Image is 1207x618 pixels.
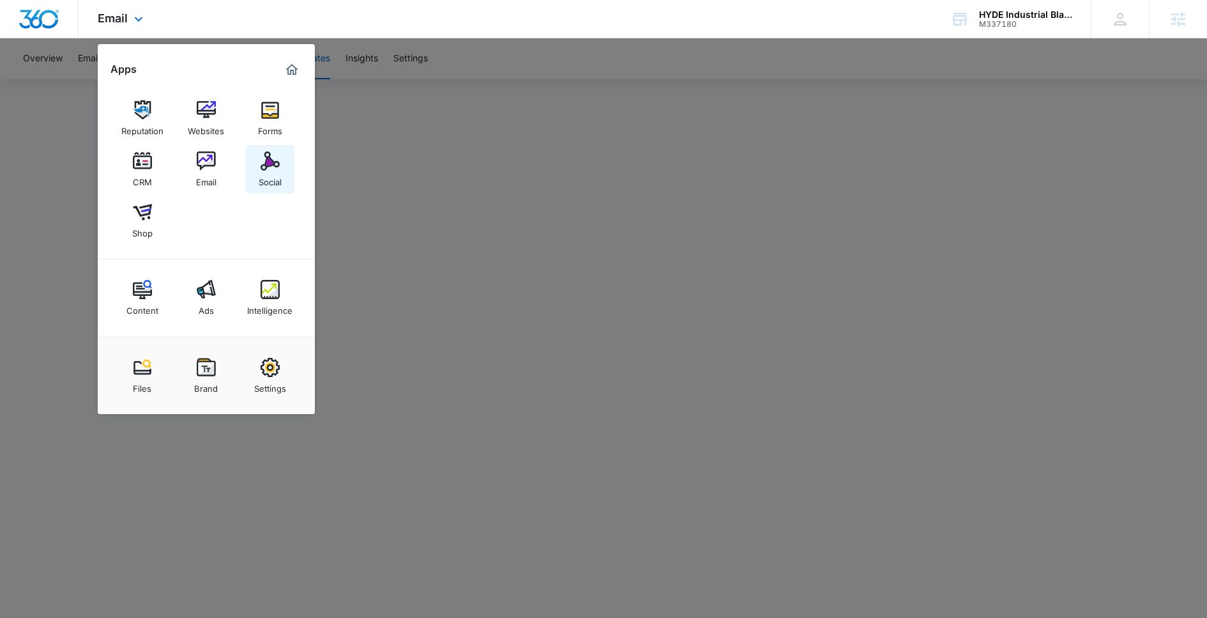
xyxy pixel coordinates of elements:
[118,351,167,400] a: Files
[118,274,167,322] a: Content
[133,171,152,187] div: CRM
[121,120,163,136] div: Reputation
[118,145,167,194] a: CRM
[196,171,216,187] div: Email
[182,351,231,400] a: Brand
[254,377,286,394] div: Settings
[126,299,158,316] div: Content
[259,171,282,187] div: Social
[182,274,231,322] a: Ads
[118,196,167,245] a: Shop
[199,299,214,316] div: Ads
[194,377,218,394] div: Brand
[98,12,128,25] span: Email
[246,351,294,400] a: Settings
[247,299,292,316] div: Intelligence
[246,145,294,194] a: Social
[133,377,151,394] div: Files
[132,222,153,238] div: Shop
[188,120,224,136] div: Websites
[979,10,1072,20] div: account name
[110,63,137,75] h2: Apps
[258,120,282,136] div: Forms
[282,59,302,80] a: Marketing 360® Dashboard
[182,94,231,143] a: Websites
[246,94,294,143] a: Forms
[118,94,167,143] a: Reputation
[182,145,231,194] a: Email
[979,20,1072,29] div: account id
[246,274,294,322] a: Intelligence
